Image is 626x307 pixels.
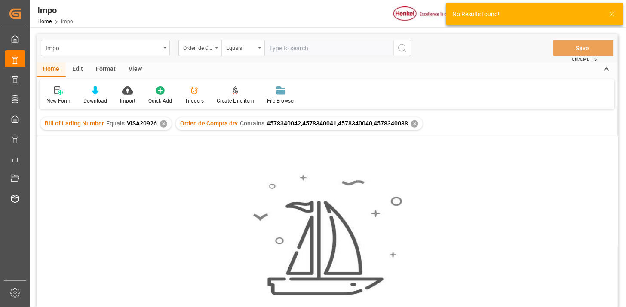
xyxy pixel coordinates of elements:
[45,120,104,127] span: Bill of Lading Number
[148,97,172,105] div: Quick Add
[217,97,254,105] div: Create Line item
[226,42,255,52] div: Equals
[264,40,393,56] input: Type to search
[46,97,71,105] div: New Form
[252,174,402,297] img: smooth_sailing.jpeg
[572,56,597,62] span: Ctrl/CMD + S
[160,120,167,128] div: ✕
[452,10,600,19] div: No Results found!
[553,40,614,56] button: Save
[393,40,411,56] button: search button
[127,120,157,127] span: VISA20926
[221,40,264,56] button: open menu
[89,62,122,77] div: Format
[37,62,66,77] div: Home
[393,6,466,21] img: Henkel%20logo.jpg_1689854090.jpg
[106,120,125,127] span: Equals
[83,97,107,105] div: Download
[120,97,135,105] div: Import
[240,120,264,127] span: Contains
[267,97,295,105] div: File Browser
[122,62,148,77] div: View
[37,18,52,24] a: Home
[178,40,221,56] button: open menu
[46,42,160,53] div: Impo
[180,120,238,127] span: Orden de Compra drv
[66,62,89,77] div: Edit
[267,120,408,127] span: 4578340042,4578340041,4578340040,4578340038
[411,120,418,128] div: ✕
[183,42,212,52] div: Orden de Compra drv
[37,4,73,17] div: Impo
[41,40,170,56] button: open menu
[185,97,204,105] div: Triggers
